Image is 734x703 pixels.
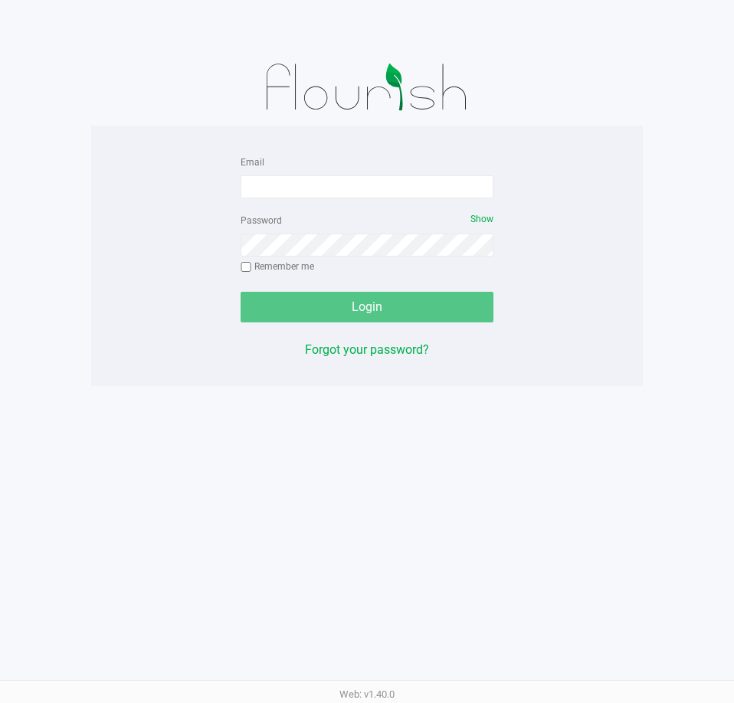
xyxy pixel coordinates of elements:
[241,260,314,273] label: Remember me
[470,214,493,224] span: Show
[241,214,282,227] label: Password
[241,155,264,169] label: Email
[305,341,429,359] button: Forgot your password?
[241,262,251,273] input: Remember me
[339,688,395,700] span: Web: v1.40.0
